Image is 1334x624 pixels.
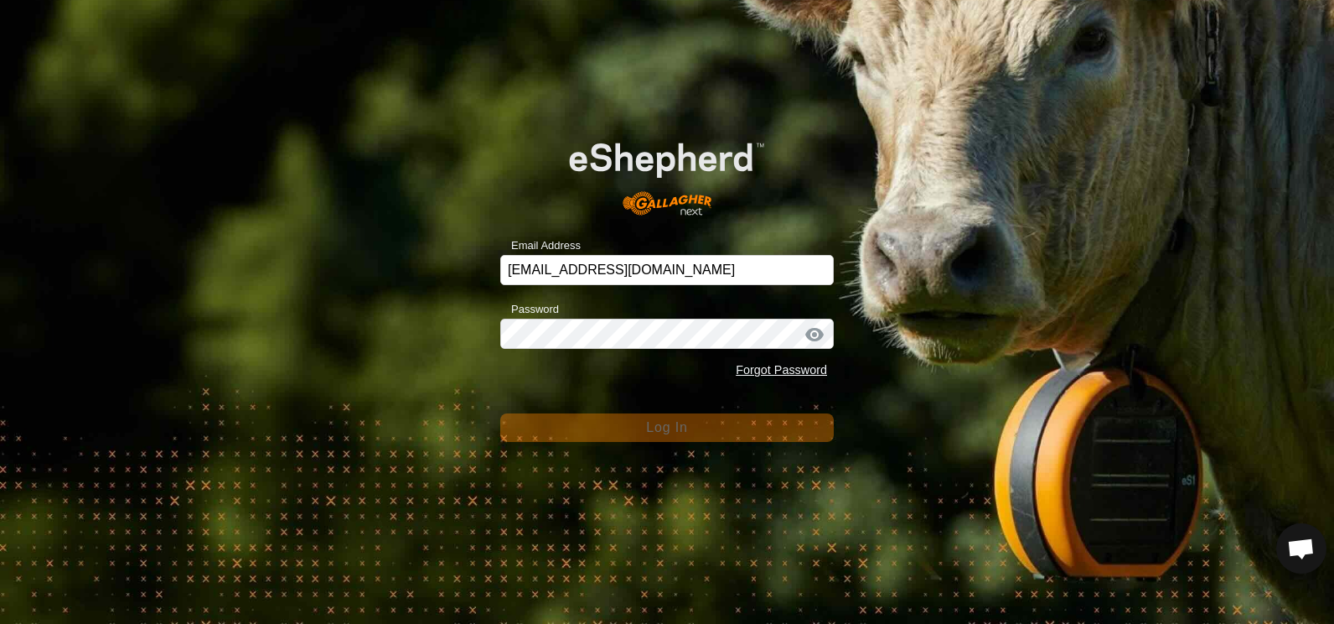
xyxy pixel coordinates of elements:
a: Forgot Password [736,363,827,377]
img: E-shepherd Logo [534,115,800,229]
input: Email Address [500,255,834,285]
label: Email Address [500,237,581,254]
div: Open chat [1276,523,1326,574]
label: Password [500,301,559,318]
button: Log In [500,413,834,442]
span: Log In [646,420,687,434]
